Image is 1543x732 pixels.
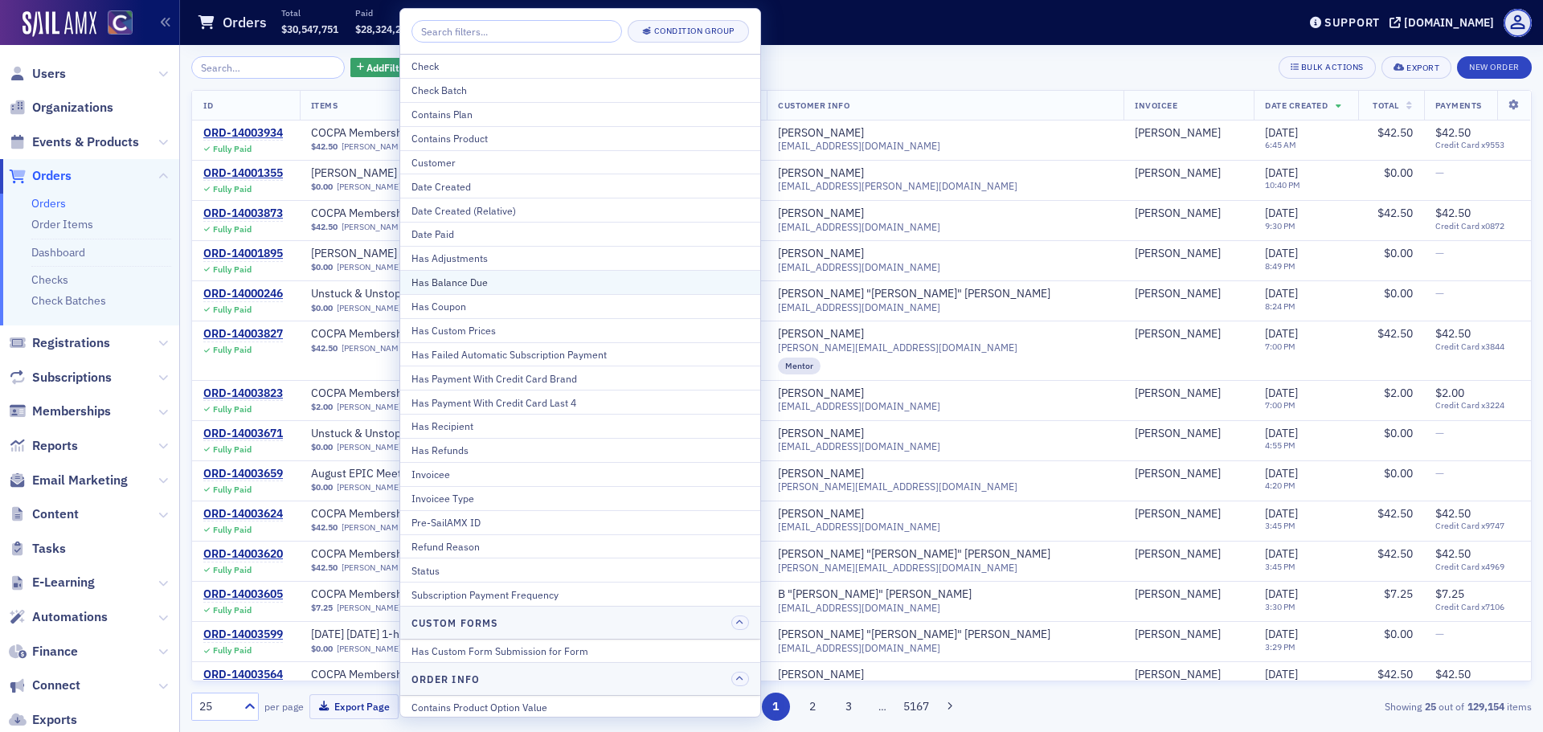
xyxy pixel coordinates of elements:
[311,507,514,521] a: COCPA Membership (Monthly)
[337,482,401,493] a: [PERSON_NAME]
[311,141,338,152] span: $42.50
[1265,100,1328,111] span: Date Created
[778,301,940,313] span: [EMAIL_ADDRESS][DOMAIN_NAME]
[778,386,864,401] div: [PERSON_NAME]
[1135,166,1242,181] span: Julianna Keleher
[31,272,68,287] a: Checks
[778,207,864,221] div: [PERSON_NAME]
[778,100,849,111] span: Customer Info
[1381,56,1451,79] button: Export
[400,462,760,486] button: Invoicee
[342,222,406,232] a: [PERSON_NAME]
[213,144,252,154] div: Fully Paid
[32,437,78,455] span: Reports
[1135,166,1221,181] a: [PERSON_NAME]
[400,366,760,390] button: Has Payment With Credit Card Brand
[1135,587,1221,602] a: [PERSON_NAME]
[203,247,283,261] div: ORD-14001895
[1135,427,1221,441] a: [PERSON_NAME]
[400,640,760,663] button: Has Custom Form Submission for Form
[1135,247,1242,261] span: Perry Hood
[1135,327,1242,341] span: Brian Cortez
[203,587,283,602] div: ORD-14003605
[23,11,96,37] a: SailAMX
[311,247,707,261] a: [PERSON_NAME] Hiring and Firing of Employees - What You Can and Cannot Do
[203,628,283,642] div: ORD-14003599
[778,668,864,682] a: [PERSON_NAME]
[1135,287,1221,301] div: [PERSON_NAME]
[400,534,760,558] button: Refund Reason
[762,693,790,721] button: 1
[1377,206,1413,220] span: $42.50
[203,166,283,181] a: ORD-14001355
[1135,507,1221,521] a: [PERSON_NAME]
[1135,628,1221,642] a: [PERSON_NAME]
[342,141,406,152] a: [PERSON_NAME]
[411,83,749,97] div: Check Batch
[778,628,1050,642] div: [PERSON_NAME] "[PERSON_NAME]" [PERSON_NAME]
[778,507,864,521] a: [PERSON_NAME]
[203,507,283,521] a: ORD-14003624
[1265,246,1298,260] span: [DATE]
[9,167,72,185] a: Orders
[213,184,252,194] div: Fully Paid
[778,467,864,481] a: [PERSON_NAME]
[203,467,283,481] div: ORD-14003659
[1135,100,1177,111] span: Invoicee
[9,133,139,151] a: Events & Products
[311,182,333,192] span: $0.00
[31,293,106,308] a: Check Batches
[1135,247,1221,261] div: [PERSON_NAME]
[778,261,940,273] span: [EMAIL_ADDRESS][DOMAIN_NAME]
[654,27,735,35] div: Condition Group
[1135,126,1221,141] div: [PERSON_NAME]
[1135,467,1221,481] div: [PERSON_NAME]
[203,547,283,562] div: ORD-14003620
[1265,301,1295,312] time: 8:24 PM
[411,20,622,43] input: Search filters...
[400,126,760,150] button: Contains Product
[203,386,283,401] a: ORD-14003823
[203,126,283,141] a: ORD-14003934
[213,305,252,315] div: Fully Paid
[798,693,826,721] button: 2
[311,287,702,301] span: Unstuck & Unstoppable: Introducing the COCPA Coaching Collaborative (CCC)
[203,327,283,341] div: ORD-14003827
[1435,100,1482,111] span: Payments
[411,251,749,265] div: Has Adjustments
[203,668,283,682] div: ORD-14003564
[203,287,283,301] a: ORD-14000246
[1435,326,1471,341] span: $42.50
[411,347,749,362] div: Has Failed Automatic Subscription Payment
[203,427,283,441] a: ORD-14003671
[311,262,333,272] span: $0.00
[1265,206,1298,220] span: [DATE]
[400,222,760,246] button: Date Paid
[400,342,760,366] button: Has Failed Automatic Subscription Payment
[1265,139,1296,150] time: 6:45 AM
[9,334,110,352] a: Registrations
[32,608,108,626] span: Automations
[778,140,940,152] span: [EMAIL_ADDRESS][DOMAIN_NAME]
[9,505,79,523] a: Content
[9,711,77,729] a: Exports
[411,395,749,410] div: Has Payment With Credit Card Last 4
[32,643,78,660] span: Finance
[311,386,514,401] span: COCPA Membership
[1435,246,1444,260] span: —
[32,403,111,420] span: Memberships
[400,78,760,102] button: Check Batch
[1435,140,1520,150] span: Credit Card x9553
[311,222,338,232] span: $42.50
[32,167,72,185] span: Orders
[400,510,760,534] button: Pre-SailAMX ID
[350,58,416,78] button: AddFilter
